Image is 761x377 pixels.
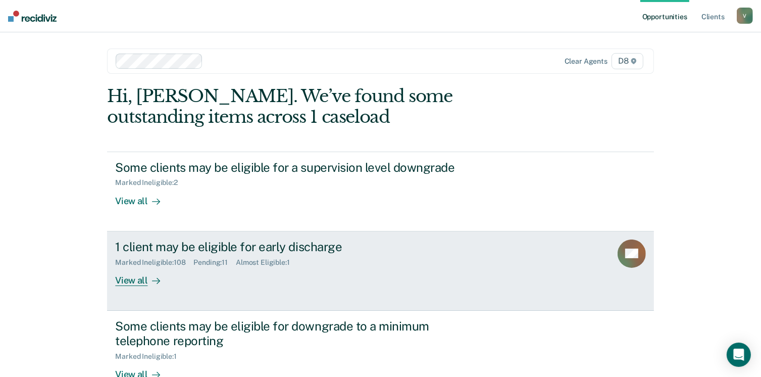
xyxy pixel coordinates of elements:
div: Hi, [PERSON_NAME]. We’ve found some outstanding items across 1 caseload [107,86,544,127]
div: Some clients may be eligible for a supervision level downgrade [115,160,470,175]
img: Recidiviz [8,11,57,22]
a: Some clients may be eligible for a supervision level downgradeMarked Ineligible:2View all [107,152,653,231]
div: View all [115,266,172,286]
div: Pending : 11 [193,258,236,267]
button: V [737,8,753,24]
span: D8 [612,53,643,69]
div: Marked Ineligible : 108 [115,258,193,267]
div: 1 client may be eligible for early discharge [115,240,470,254]
div: Clear agents [565,57,607,66]
a: 1 client may be eligible for early dischargeMarked Ineligible:108Pending:11Almost Eligible:1View all [107,231,653,311]
div: Marked Ineligible : 2 [115,178,185,187]
div: Marked Ineligible : 1 [115,352,184,361]
div: Some clients may be eligible for downgrade to a minimum telephone reporting [115,319,470,348]
div: View all [115,187,172,207]
div: Open Intercom Messenger [727,343,751,367]
div: Almost Eligible : 1 [236,258,298,267]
